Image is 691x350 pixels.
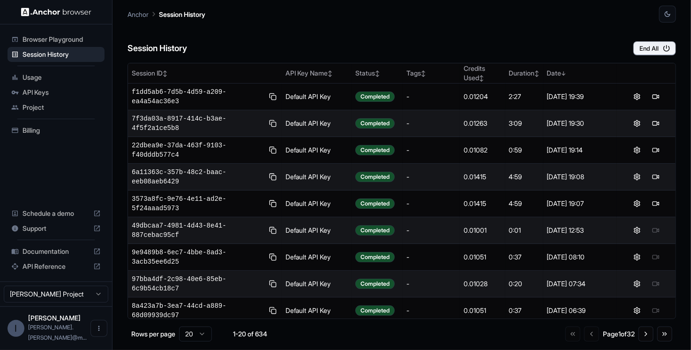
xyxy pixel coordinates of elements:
td: Default API Key [282,137,352,164]
span: API Keys [23,88,101,97]
div: [DATE] 19:07 [547,199,614,208]
div: [DATE] 08:10 [547,252,614,262]
div: Tags [406,68,456,78]
div: Date [547,68,614,78]
span: Session History [23,50,101,59]
span: ↕ [375,70,380,77]
div: 4:59 [509,199,540,208]
td: Default API Key [282,164,352,190]
div: Credits Used [464,64,501,83]
div: Completed [355,172,395,182]
div: - [406,92,456,101]
p: Anchor [128,9,149,19]
div: Schedule a demo [8,206,105,221]
span: Schedule a demo [23,209,90,218]
div: 0.01415 [464,172,501,182]
div: API Reference [8,259,105,274]
span: 97bba4df-2c98-40e6-85eb-6c9b54cb18c7 [132,274,264,293]
div: 0:37 [509,306,540,315]
td: Default API Key [282,297,352,324]
span: 49dbcaa7-4981-4d43-8e41-887cebac95cf [132,221,264,240]
img: Anchor Logo [21,8,91,16]
h6: Session History [128,42,187,55]
p: Session History [159,9,205,19]
span: 6a11363c-357b-48c2-baac-eeb08aeb6429 [132,167,264,186]
div: 0.01204 [464,92,501,101]
span: f1dd5ab6-7d5b-4d59-a209-ea4a54ac36e3 [132,87,264,106]
div: - [406,252,456,262]
div: - [406,119,456,128]
div: Completed [355,252,395,262]
div: 0:01 [509,226,540,235]
div: API Keys [8,85,105,100]
div: Completed [355,279,395,289]
span: ivan.sanchez@medtrainer.com [28,324,87,341]
div: - [406,145,456,155]
div: [DATE] 06:39 [547,306,614,315]
span: Browser Playground [23,35,101,44]
td: Default API Key [282,271,352,297]
div: - [406,226,456,235]
button: Open menu [90,320,107,337]
td: Default API Key [282,84,352,110]
div: - [406,199,456,208]
div: [DATE] 19:14 [547,145,614,155]
nav: breadcrumb [128,9,205,19]
div: Completed [355,145,395,155]
div: Browser Playground [8,32,105,47]
div: Status [355,68,399,78]
div: 0.01051 [464,306,501,315]
button: End All [633,41,676,55]
div: [DATE] 19:39 [547,92,614,101]
td: Default API Key [282,244,352,271]
div: Duration [509,68,540,78]
div: 0.01263 [464,119,501,128]
div: 0.01028 [464,279,501,289]
span: Billing [23,126,101,135]
div: [DATE] 19:08 [547,172,614,182]
div: 0:59 [509,145,540,155]
div: 0.01082 [464,145,501,155]
td: Default API Key [282,110,352,137]
span: Ivan Sanchez [28,314,81,322]
span: 3573a8fc-9e76-4e11-ad2e-5f24aaad5973 [132,194,264,213]
div: [DATE] 07:34 [547,279,614,289]
div: 0.01415 [464,199,501,208]
span: ↕ [421,70,426,77]
div: Completed [355,305,395,316]
div: Page 1 of 32 [603,329,635,339]
div: - [406,172,456,182]
div: I [8,320,24,337]
span: 22dbea9e-37da-463f-9103-f40dddb577c4 [132,141,264,160]
div: [DATE] 12:53 [547,226,614,235]
div: 4:59 [509,172,540,182]
span: ↕ [163,70,167,77]
div: 2:27 [509,92,540,101]
p: Rows per page [131,329,175,339]
td: Default API Key [282,217,352,244]
div: Session History [8,47,105,62]
div: API Key Name [285,68,348,78]
div: Usage [8,70,105,85]
div: - [406,306,456,315]
div: 3:09 [509,119,540,128]
div: 0:20 [509,279,540,289]
span: ↓ [562,70,566,77]
td: Default API Key [282,190,352,217]
span: API Reference [23,262,90,271]
span: 7f3da03a-8917-414c-b3ae-4f5f2a1ce5b8 [132,114,264,133]
div: 0.01051 [464,252,501,262]
span: ↕ [328,70,332,77]
div: [DATE] 19:30 [547,119,614,128]
div: Support [8,221,105,236]
div: Completed [355,225,395,236]
span: 9e9489b8-6ec7-4bbe-8ad3-3acb35ee6d25 [132,248,264,266]
span: 8a423a7b-3ea7-44cd-a889-68d09939dc97 [132,301,264,320]
span: Project [23,103,101,112]
div: - [406,279,456,289]
div: Billing [8,123,105,138]
div: 0:37 [509,252,540,262]
span: ↕ [535,70,540,77]
div: Documentation [8,244,105,259]
div: 0.01001 [464,226,501,235]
